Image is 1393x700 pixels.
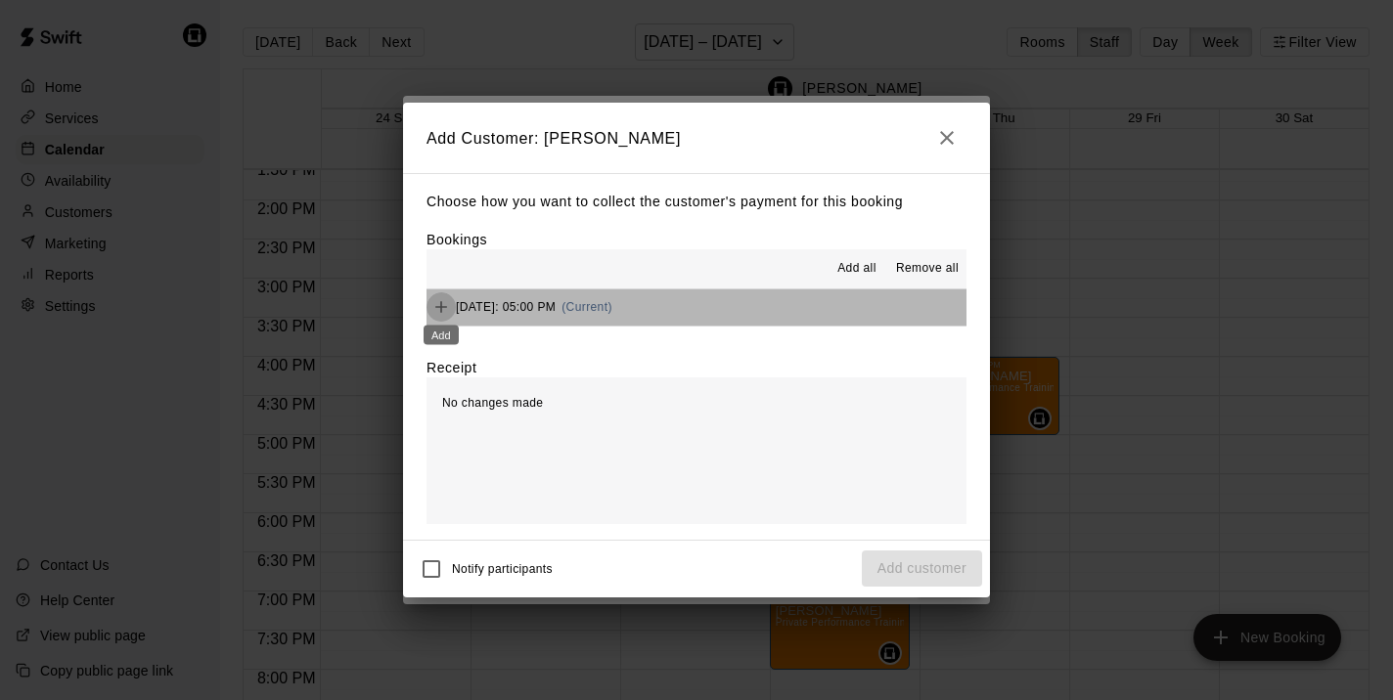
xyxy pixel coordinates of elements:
[427,299,456,314] span: Add
[427,190,966,214] p: Choose how you want to collect the customer's payment for this booking
[427,358,476,377] label: Receipt
[837,259,876,279] span: Add all
[427,232,487,247] label: Bookings
[424,326,459,345] div: Add
[403,103,990,173] h2: Add Customer: [PERSON_NAME]
[456,300,556,314] span: [DATE]: 05:00 PM
[896,259,959,279] span: Remove all
[888,253,966,284] button: Remove all
[562,300,612,314] span: (Current)
[427,289,966,326] button: Add[DATE]: 05:00 PM(Current)
[442,396,543,410] span: No changes made
[452,562,553,576] span: Notify participants
[826,253,888,284] button: Add all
